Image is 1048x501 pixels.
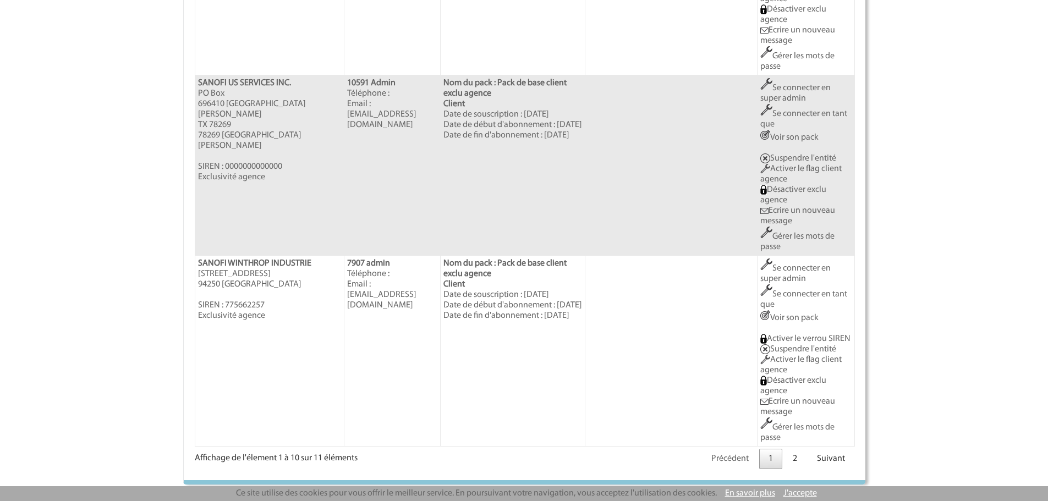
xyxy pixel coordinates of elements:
img: Activer le verrou SIREN [760,334,767,344]
div: Affichage de l'élement 1 à 10 sur 11 éléments [195,447,358,464]
img: ActionCo.png [760,130,770,140]
img: Suspendre entite [760,153,770,163]
a: Se connecter en super admin [760,264,831,283]
img: Outils.png [760,258,772,271]
td: Date de souscription : [DATE] Date de début d'abonnement : [DATE] Date de fin d'abonnement : [DATE] [441,75,585,256]
a: Gérer les mots de passe [760,52,835,71]
a: Ecrire un nouveau message [760,397,835,416]
b: SANOFI WINTHROP INDUSTRIE [198,259,311,268]
a: En savoir plus [725,489,775,498]
a: Suspendre l'entité [760,154,836,163]
b: SANOFI US SERVICES INC. [198,79,291,87]
td: PO Box 696410 [GEOGRAPHIC_DATA][PERSON_NAME] TX 78269 78269 [GEOGRAPHIC_DATA][PERSON_NAME] SIREN ... [195,75,344,256]
img: GENIUS_DEACTIVE_EXCLUAGENCE [760,4,767,14]
img: GENIUS_DEACTIVE_EXCLUAGENCE [760,185,767,195]
a: Voir son pack [760,133,819,142]
a: Suspendre l'entité [760,345,836,354]
b: 10591 Admin [347,79,396,87]
a: Précédent [702,449,758,469]
td: Téléphone : Email : [EMAIL_ADDRESS][DOMAIN_NAME] [344,256,441,447]
img: Activer le flag client agence [760,164,770,174]
a: Gérer les mots de passe [760,232,835,251]
a: Gérer les mots de passe [760,423,835,442]
img: Ecrire un nouveau message [760,208,769,214]
img: Ecrire un nouveau message [760,27,769,34]
a: Désactiver exclu agence [760,185,827,205]
a: J'accepte [783,489,817,498]
a: Ecrire un nouveau message [760,26,835,45]
a: Voir son pack [760,313,819,322]
b: Client [443,100,465,108]
a: Se connecter en tant que [760,290,847,309]
img: Outils.png [760,227,772,239]
a: Suivant [808,449,854,469]
td: Téléphone : Email : [EMAIL_ADDRESS][DOMAIN_NAME] [344,75,441,256]
a: Désactiver exclu agence [760,376,827,395]
td: [STREET_ADDRESS] 94250 [GEOGRAPHIC_DATA] SIREN : 775662257 Exclusivité agence [195,256,344,447]
a: Ecrire un nouveau message [760,206,835,225]
a: Activer le flag client agence [760,164,842,184]
a: Activer le verrou SIREN [760,334,851,343]
a: 1 [759,449,782,469]
a: Désactiver exclu agence [760,5,827,24]
a: 2 [783,449,806,469]
td: Date de souscription : [DATE] Date de début d'abonnement : [DATE] Date de fin d'abonnement : [DATE] [441,256,585,447]
img: Activer le flag client agence [760,355,770,365]
a: Activer le flag client agence [760,355,842,375]
b: 7907 admin [347,259,390,268]
img: Suspendre entite [760,344,770,354]
a: Se connecter en super admin [760,84,831,103]
img: Outils.png [760,104,772,116]
b: Nom du pack : Pack de base client exclu agence [443,79,567,98]
span: Ce site utilise des cookies pour vous offrir le meilleur service. En poursuivant votre navigation... [236,489,717,498]
img: Outils.png [760,417,772,430]
img: GENIUS_DEACTIVE_EXCLUAGENCE [760,376,767,386]
img: Outils.png [760,284,772,296]
img: Outils.png [760,78,772,90]
a: Se connecter en tant que [760,109,847,129]
b: Client [443,280,465,289]
img: Outils.png [760,46,772,58]
b: Nom du pack : Pack de base client exclu agence [443,259,567,278]
img: Ecrire un nouveau message [760,399,769,405]
img: ActionCo.png [760,310,770,320]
